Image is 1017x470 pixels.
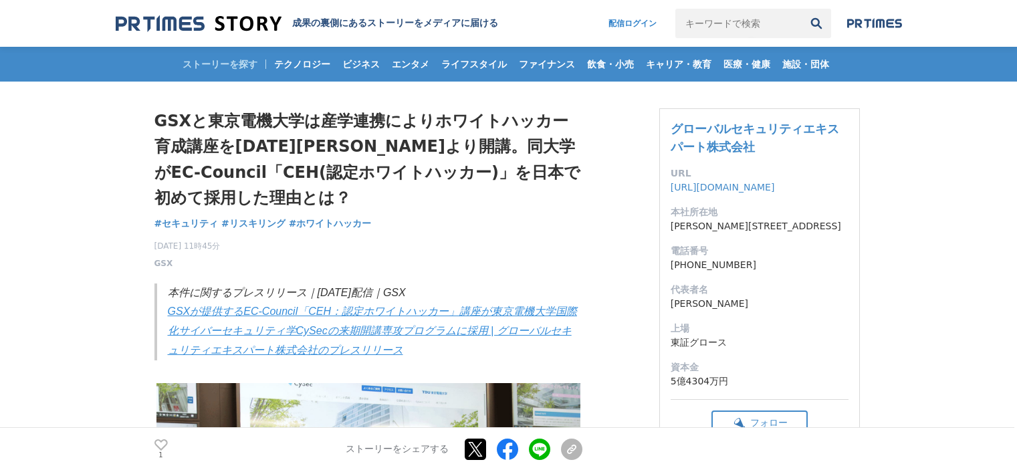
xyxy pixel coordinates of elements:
[711,410,808,435] button: フォロー
[671,182,775,193] a: [URL][DOMAIN_NAME]
[154,257,173,269] a: GSX
[777,58,834,70] span: 施設・団体
[671,360,849,374] dt: 資本金
[289,217,372,229] span: #ホワイトハッカー
[154,240,221,252] span: [DATE] 11時45分
[671,244,849,258] dt: 電話番号
[718,47,776,82] a: 医療・健康
[641,58,717,70] span: キャリア・教育
[168,306,577,356] a: GSXが提供するEC-Council「CEH：認定ホワイトハッカー」講座が東京電機大学国際化サイバーセキュリティ学CySecの来期開講専攻プログラムに採用 | グローバルセキュリティエキスパート...
[671,322,849,336] dt: 上場
[289,217,372,231] a: #ホワイトハッカー
[269,58,336,70] span: テクノロジー
[671,219,849,233] dd: [PERSON_NAME][STREET_ADDRESS]
[269,47,336,82] a: テクノロジー
[154,217,219,231] a: #セキュリティ
[671,374,849,388] dd: 5億4304万円
[847,18,902,29] img: prtimes
[595,9,670,38] a: 配信ログイン
[337,47,385,82] a: ビジネス
[671,166,849,181] dt: URL
[221,217,286,231] a: #リスキリング
[292,17,498,29] h2: 成果の裏側にあるストーリーをメディアに届ける
[514,47,580,82] a: ファイナンス
[671,258,849,272] dd: [PHONE_NUMBER]
[671,205,849,219] dt: 本社所在地
[671,122,839,154] a: グローバルセキュリティエキスパート株式会社
[154,108,582,211] h1: GSXと東京電機大学は産学連携によりホワイトハッカー育成講座を[DATE][PERSON_NAME]より開講。同大学がEC-Council「CEH(認定ホワイトハッカー)」を日本で初めて採用した...
[675,9,802,38] input: キーワードで検索
[116,15,498,33] a: 成果の裏側にあるストーリーをメディアに届ける 成果の裏側にあるストーリーをメディアに届ける
[386,58,435,70] span: エンタメ
[671,283,849,297] dt: 代表者名
[582,47,639,82] a: 飲食・小売
[718,58,776,70] span: 医療・健康
[154,217,219,229] span: #セキュリティ
[221,217,286,229] span: #リスキリング
[514,58,580,70] span: ファイナンス
[777,47,834,82] a: 施設・団体
[154,452,168,459] p: 1
[671,297,849,311] dd: [PERSON_NAME]
[337,58,385,70] span: ビジネス
[346,443,449,455] p: ストーリーをシェアする
[582,58,639,70] span: 飲食・小売
[386,47,435,82] a: エンタメ
[116,15,281,33] img: 成果の裏側にあるストーリーをメディアに届ける
[168,287,406,298] em: 本件に関するプレスリリース｜[DATE]配信｜GSX
[641,47,717,82] a: キャリア・教育
[436,58,512,70] span: ライフスタイル
[802,9,831,38] button: 検索
[671,336,849,350] dd: 東証グロース
[436,47,512,82] a: ライフスタイル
